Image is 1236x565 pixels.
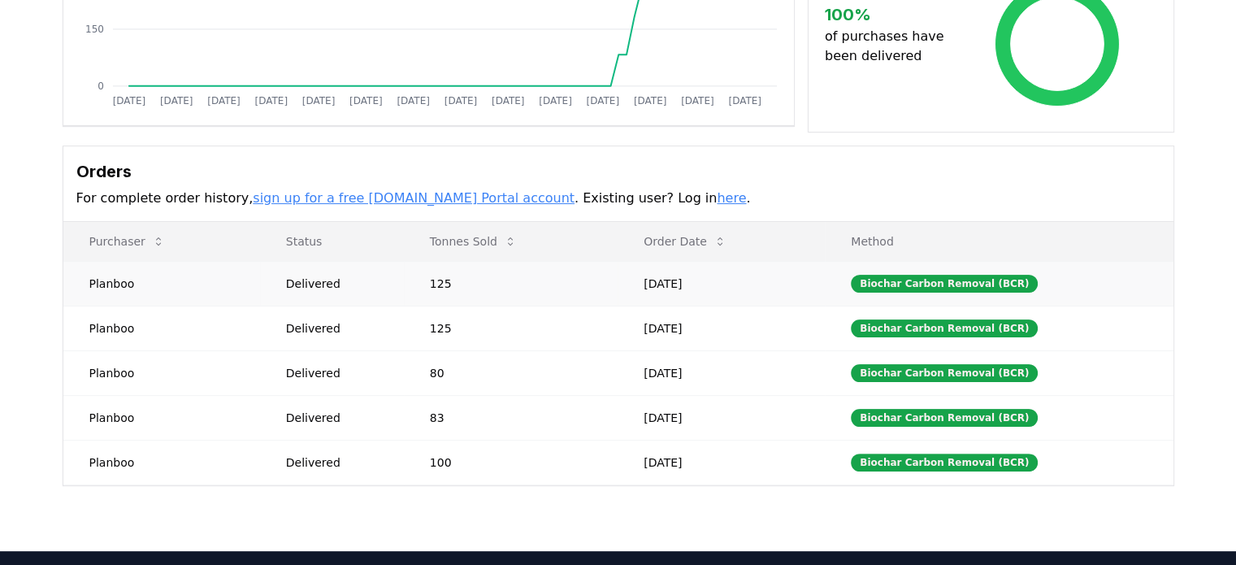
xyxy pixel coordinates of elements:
td: [DATE] [618,350,825,395]
td: Planboo [63,306,260,350]
a: here [717,190,746,206]
tspan: [DATE] [444,95,477,106]
p: Status [273,233,391,250]
p: Method [838,233,1160,250]
tspan: [DATE] [492,95,525,106]
h3: 100 % [825,2,957,27]
button: Purchaser [76,225,178,258]
td: [DATE] [618,395,825,440]
td: 125 [404,306,618,350]
td: Planboo [63,261,260,306]
div: Delivered [286,320,391,337]
tspan: [DATE] [539,95,572,106]
td: Planboo [63,395,260,440]
td: 100 [404,440,618,485]
div: Delivered [286,276,391,292]
tspan: [DATE] [207,95,241,106]
td: 80 [404,350,618,395]
tspan: [DATE] [397,95,430,106]
td: 83 [404,395,618,440]
div: Biochar Carbon Removal (BCR) [851,454,1038,472]
tspan: [DATE] [301,95,335,106]
td: [DATE] [618,440,825,485]
div: Biochar Carbon Removal (BCR) [851,364,1038,382]
p: of purchases have been delivered [825,27,957,66]
td: 125 [404,261,618,306]
h3: Orders [76,159,1160,184]
p: For complete order history, . Existing user? Log in . [76,189,1160,208]
tspan: [DATE] [728,95,761,106]
div: Biochar Carbon Removal (BCR) [851,409,1038,427]
tspan: [DATE] [586,95,619,106]
td: Planboo [63,350,260,395]
a: sign up for a free [DOMAIN_NAME] Portal account [253,190,575,206]
tspan: 150 [85,24,104,35]
tspan: [DATE] [681,95,714,106]
div: Biochar Carbon Removal (BCR) [851,319,1038,337]
div: Biochar Carbon Removal (BCR) [851,275,1038,293]
button: Order Date [631,225,739,258]
div: Delivered [286,410,391,426]
div: Delivered [286,365,391,381]
tspan: [DATE] [159,95,193,106]
tspan: 0 [98,80,104,92]
td: [DATE] [618,261,825,306]
div: Delivered [286,454,391,471]
tspan: [DATE] [254,95,288,106]
tspan: [DATE] [112,95,145,106]
button: Tonnes Sold [417,225,530,258]
tspan: [DATE] [634,95,667,106]
tspan: [DATE] [349,95,383,106]
td: [DATE] [618,306,825,350]
td: Planboo [63,440,260,485]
